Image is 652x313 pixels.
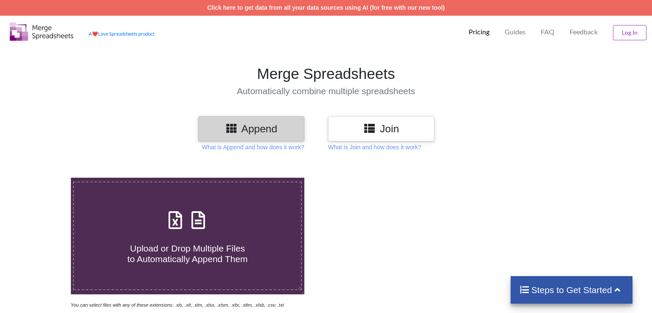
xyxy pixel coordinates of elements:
p: FAQ [541,28,554,36]
a: Click here to get data from all your data sources using AI (for free with our new tool) [207,4,445,11]
p: What is Append and how does it work? [202,143,304,151]
h3: Join [334,123,428,135]
a: AheartLove Spreadsheets product [89,31,155,36]
p: Guides [505,28,526,36]
img: Logo.png [10,22,73,41]
h4: Steps to Get Started [519,285,624,295]
span: Upload or Drop Multiple Files to Automatically Append Them [127,243,247,264]
span: Feedback [570,28,598,35]
p: Pricing [469,28,489,36]
span: heart [92,31,98,36]
i: You can select files with any of these extensions: .xls, .xlt, .xlm, .xlsx, .xlsm, .xltx, .xltm, ... [71,302,284,307]
h3: Append [205,123,298,135]
p: What is Join and how does it work? [328,143,421,151]
button: Log In [613,25,646,40]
